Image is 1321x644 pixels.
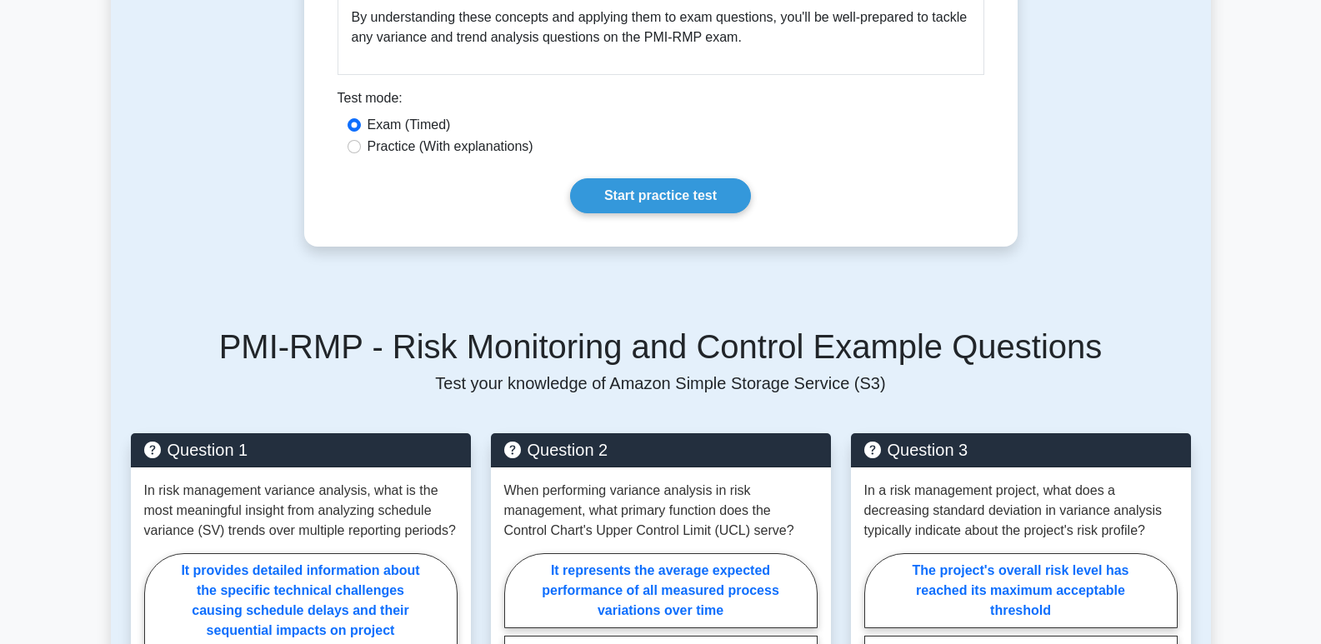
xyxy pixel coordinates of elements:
[144,481,458,541] p: In risk management variance analysis, what is the most meaningful insight from analyzing schedule...
[504,553,818,628] label: It represents the average expected performance of all measured process variations over time
[570,178,751,213] a: Start practice test
[131,373,1191,393] p: Test your knowledge of Amazon Simple Storage Service (S3)
[864,481,1178,541] p: In a risk management project, what does a decreasing standard deviation in variance analysis typi...
[131,327,1191,367] h5: PMI-RMP - Risk Monitoring and Control Example Questions
[504,440,818,460] h5: Question 2
[864,553,1178,628] label: The project's overall risk level has reached its maximum acceptable threshold
[144,440,458,460] h5: Question 1
[504,481,818,541] p: When performing variance analysis in risk management, what primary function does the Control Char...
[864,440,1178,460] h5: Question 3
[368,115,451,135] label: Exam (Timed)
[338,88,984,115] div: Test mode:
[368,137,533,157] label: Practice (With explanations)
